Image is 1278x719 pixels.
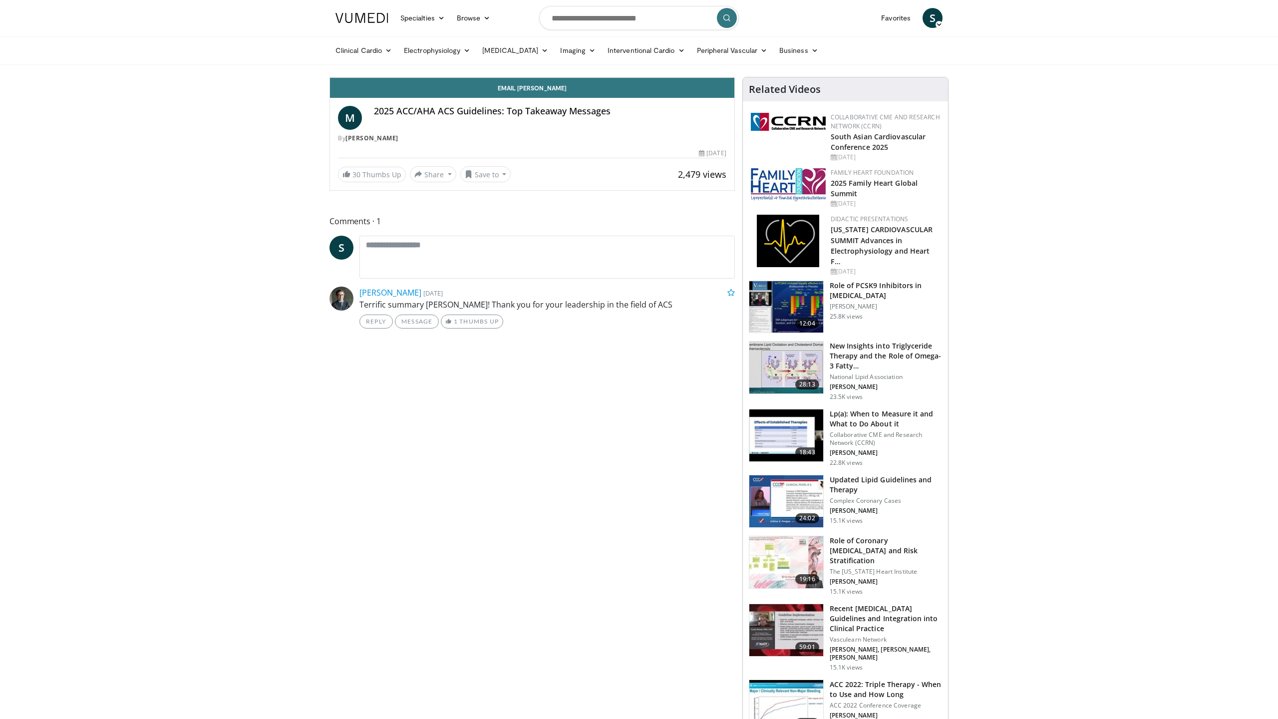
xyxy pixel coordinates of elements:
span: 2,479 views [678,168,726,180]
p: 15.1K views [830,664,863,672]
a: 24:02 Updated Lipid Guidelines and Therapy Complex Coronary Cases [PERSON_NAME] 15.1K views [749,475,942,528]
a: Message [395,315,439,329]
h3: New Insights into Triglyceride Therapy and the Role of Omega-3 Fatty… [830,341,942,371]
img: 1efa8c99-7b8a-4ab5-a569-1c219ae7bd2c.150x105_q85_crop-smart_upscale.jpg [749,536,823,588]
p: Terrific summary [PERSON_NAME]! Thank you for your leadership in the field of ACS [359,299,735,311]
div: [DATE] [831,153,940,162]
div: [DATE] [699,149,726,158]
p: [PERSON_NAME] [830,507,942,515]
span: Comments 1 [329,215,735,228]
p: Complex Coronary Cases [830,497,942,505]
p: Collaborative CME and Research Network (CCRN) [830,431,942,447]
a: Interventional Cardio [602,40,691,60]
h3: Updated Lipid Guidelines and Therapy [830,475,942,495]
p: 23.5K views [830,393,863,401]
img: a04ee3ba-8487-4636-b0fb-5e8d268f3737.png.150x105_q85_autocrop_double_scale_upscale_version-0.2.png [751,113,826,131]
h3: ACC 2022: Triple Therapy - When to Use and How Long [830,680,942,700]
span: 18:43 [795,447,819,457]
a: Business [773,40,824,60]
p: National Lipid Association [830,373,942,381]
small: [DATE] [423,289,443,298]
p: The [US_STATE] Heart Institute [830,568,942,576]
a: Collaborative CME and Research Network (CCRN) [831,113,940,130]
span: 19:16 [795,574,819,584]
div: Didactic Presentations [831,215,940,224]
a: S [923,8,943,28]
a: 1 Thumbs Up [441,315,503,329]
img: 87825f19-cf4c-4b91-bba1-ce218758c6bb.150x105_q85_crop-smart_upscale.jpg [749,604,823,656]
input: Search topics, interventions [539,6,739,30]
a: Peripheral Vascular [691,40,773,60]
img: VuMedi Logo [335,13,388,23]
button: Share [410,166,456,182]
img: 77f671eb-9394-4acc-bc78-a9f077f94e00.150x105_q85_crop-smart_upscale.jpg [749,475,823,527]
p: [PERSON_NAME] [830,449,942,457]
a: Clinical Cardio [329,40,398,60]
a: 30 Thumbs Up [338,167,406,182]
h3: Role of Coronary [MEDICAL_DATA] and Risk Stratification [830,536,942,566]
h3: Lp(a): When to Measure it and What to Do About it [830,409,942,429]
p: 15.1K views [830,588,863,596]
video-js: Video Player [330,77,734,78]
a: [PERSON_NAME] [345,134,398,142]
a: 28:13 New Insights into Triglyceride Therapy and the Role of Omega-3 Fatty… National Lipid Associ... [749,341,942,401]
a: [MEDICAL_DATA] [476,40,554,60]
a: [US_STATE] CARDIOVASCULAR SUMMIT Advances in Electrophysiology and Heart F… [831,225,933,266]
span: 59:01 [795,642,819,652]
h3: Recent [MEDICAL_DATA] Guidelines and Integration into Clinical Practice [830,604,942,634]
a: M [338,106,362,130]
a: Imaging [554,40,602,60]
a: Browse [451,8,497,28]
span: 1 [454,318,458,325]
img: 3346fd73-c5f9-4d1f-bb16-7b1903aae427.150x105_q85_crop-smart_upscale.jpg [749,281,823,333]
a: Specialties [394,8,451,28]
div: [DATE] [831,267,940,276]
span: 28:13 [795,379,819,389]
div: [DATE] [831,199,940,208]
a: Email [PERSON_NAME] [330,78,734,98]
a: Favorites [875,8,917,28]
a: Family Heart Foundation [831,168,914,177]
p: 15.1K views [830,517,863,525]
a: [PERSON_NAME] [359,287,421,298]
span: 24:02 [795,513,819,523]
span: 30 [352,170,360,179]
a: 19:16 Role of Coronary [MEDICAL_DATA] and Risk Stratification The [US_STATE] Heart Institute [PER... [749,536,942,596]
img: Avatar [329,287,353,311]
p: [PERSON_NAME] [830,303,942,311]
a: 2025 Family Heart Global Summit [831,178,918,198]
h3: Role of PCSK9 Inhibitors in [MEDICAL_DATA] [830,281,942,301]
img: 7a20132b-96bf-405a-bedd-783937203c38.150x105_q85_crop-smart_upscale.jpg [749,409,823,461]
h4: 2025 ACC/AHA ACS Guidelines: Top Takeaway Messages [374,106,726,117]
div: By [338,134,726,143]
a: 12:04 Role of PCSK9 Inhibitors in [MEDICAL_DATA] [PERSON_NAME] 25.8K views [749,281,942,334]
p: 22.8K views [830,459,863,467]
button: Save to [460,166,511,182]
p: 25.8K views [830,313,863,321]
p: [PERSON_NAME], [PERSON_NAME], [PERSON_NAME] [830,646,942,662]
a: S [329,236,353,260]
a: 18:43 Lp(a): When to Measure it and What to Do About it Collaborative CME and Research Network (C... [749,409,942,467]
a: South Asian Cardiovascular Conference 2025 [831,132,926,152]
a: 59:01 Recent [MEDICAL_DATA] Guidelines and Integration into Clinical Practice Vasculearn Network ... [749,604,942,672]
p: [PERSON_NAME] [830,578,942,586]
a: Reply [359,315,393,329]
img: 1860aa7a-ba06-47e3-81a4-3dc728c2b4cf.png.150x105_q85_autocrop_double_scale_upscale_version-0.2.png [757,215,819,267]
h4: Related Videos [749,83,821,95]
p: Vasculearn Network [830,636,942,644]
img: 96363db5-6b1b-407f-974b-715268b29f70.jpeg.150x105_q85_autocrop_double_scale_upscale_version-0.2.jpg [751,168,826,201]
p: [PERSON_NAME] [830,383,942,391]
img: 45ea033d-f728-4586-a1ce-38957b05c09e.150x105_q85_crop-smart_upscale.jpg [749,342,823,393]
p: ACC 2022 Conference Coverage [830,702,942,710]
span: 12:04 [795,319,819,329]
a: Electrophysiology [398,40,476,60]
